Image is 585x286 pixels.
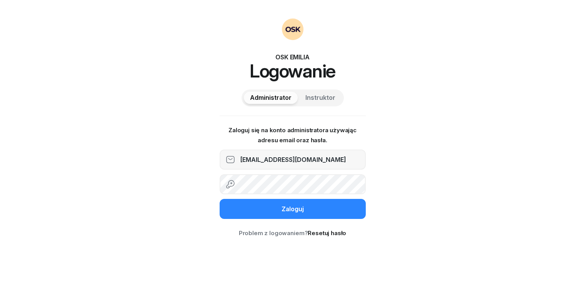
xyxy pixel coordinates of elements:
[220,52,366,62] div: OSK EMILIA
[220,150,366,170] input: Adres email
[220,125,366,145] p: Zaloguj się na konto administratora używając adresu email oraz hasła.
[308,229,346,237] a: Resetuj hasło
[299,92,342,104] button: Instruktor
[244,92,298,104] button: Administrator
[305,93,335,103] span: Instruktor
[220,62,366,80] h1: Logowanie
[220,199,366,219] button: Zaloguj
[220,228,366,238] div: Problem z logowaniem?
[282,19,303,40] img: OSKAdmin
[282,204,304,214] div: Zaloguj
[250,93,292,103] span: Administrator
